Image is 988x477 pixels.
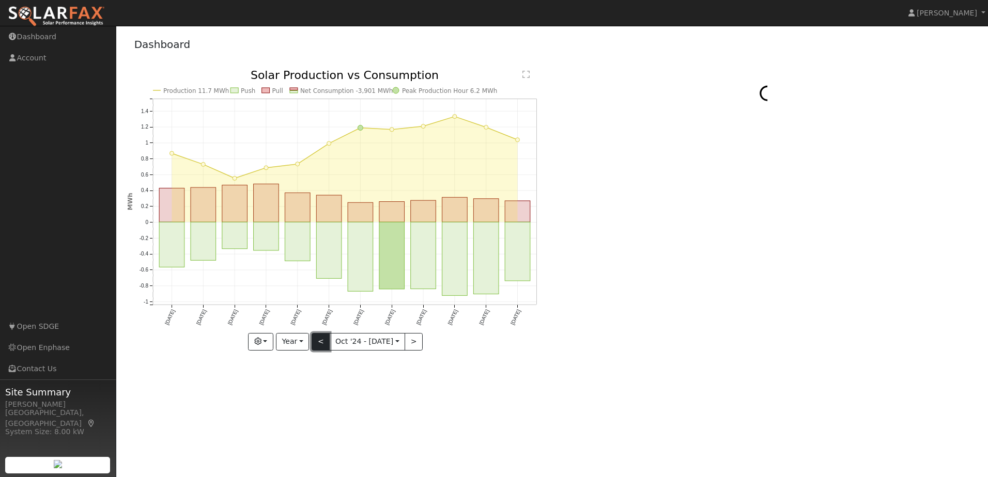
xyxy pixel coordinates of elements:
rect: onclick="" [379,222,405,289]
button: < [312,333,330,351]
text: [DATE] [352,309,364,326]
rect: onclick="" [473,199,499,222]
rect: onclick="" [253,222,279,250]
rect: onclick="" [253,184,279,222]
text: -0.2 [139,235,148,241]
rect: onclick="" [285,222,310,261]
div: [PERSON_NAME] [5,399,111,410]
a: Map [87,419,96,427]
rect: onclick="" [442,198,467,222]
text: [DATE] [289,309,301,326]
circle: onclick="" [295,162,299,166]
circle: onclick="" [201,163,205,167]
rect: onclick="" [159,188,184,222]
text: 0.2 [141,203,148,209]
text: 0 [145,219,148,225]
text: -0.6 [139,267,148,273]
rect: onclick="" [191,187,216,222]
text: Production 11.7 MWh [163,87,229,94]
rect: onclick="" [505,201,530,222]
text: 0.8 [141,156,148,162]
text: Net Consumption -3,901 MWh [300,87,393,94]
text: 1.2 [141,124,148,130]
rect: onclick="" [411,200,436,222]
circle: onclick="" [233,177,237,181]
circle: onclick="" [264,166,268,170]
button: Year [276,333,309,351]
rect: onclick="" [348,203,373,222]
text: Peak Production Hour 6.2 MWh [402,87,497,94]
img: retrieve [54,460,62,468]
rect: onclick="" [442,222,467,295]
circle: onclick="" [515,138,519,142]
text: Solar Production vs Consumption [251,69,439,82]
rect: onclick="" [348,222,373,291]
text: [DATE] [510,309,521,326]
text: [DATE] [258,309,270,326]
rect: onclick="" [473,222,499,294]
span: Site Summary [5,385,111,399]
rect: onclick="" [411,222,436,289]
circle: onclick="" [169,151,174,155]
circle: onclick="" [421,124,425,129]
text: -0.4 [139,251,148,257]
text: 0.6 [141,172,148,178]
rect: onclick="" [191,222,216,260]
text:  [522,70,530,78]
rect: onclick="" [159,222,184,267]
rect: onclick="" [316,222,342,278]
rect: onclick="" [222,185,247,222]
span: [PERSON_NAME] [917,9,977,17]
text: [DATE] [195,309,207,326]
text: [DATE] [384,309,396,326]
text: [DATE] [226,309,238,326]
text: -0.8 [139,283,148,289]
circle: onclick="" [453,115,457,119]
circle: onclick="" [484,125,488,130]
button: Oct '24 - [DATE] [329,333,405,351]
text: -1 [144,299,148,305]
text: [DATE] [446,309,458,326]
circle: onclick="" [390,128,394,132]
text: [DATE] [415,309,427,326]
text: [DATE] [478,309,490,326]
text: 1.4 [141,108,148,114]
button: > [405,333,423,351]
rect: onclick="" [285,193,310,222]
img: SolarFax [8,6,105,27]
text: [DATE] [164,309,176,326]
circle: onclick="" [327,141,331,146]
a: Dashboard [134,38,191,51]
rect: onclick="" [379,202,405,222]
text: MWh [127,193,134,211]
div: System Size: 8.00 kW [5,426,111,437]
text: 0.4 [141,188,148,194]
text: [DATE] [321,309,333,326]
div: [GEOGRAPHIC_DATA], [GEOGRAPHIC_DATA] [5,407,111,429]
text: Pull [272,87,283,94]
rect: onclick="" [222,222,247,249]
circle: onclick="" [358,125,363,131]
text: Push [241,87,255,94]
text: 1 [145,140,148,146]
rect: onclick="" [505,222,530,281]
rect: onclick="" [316,195,342,222]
